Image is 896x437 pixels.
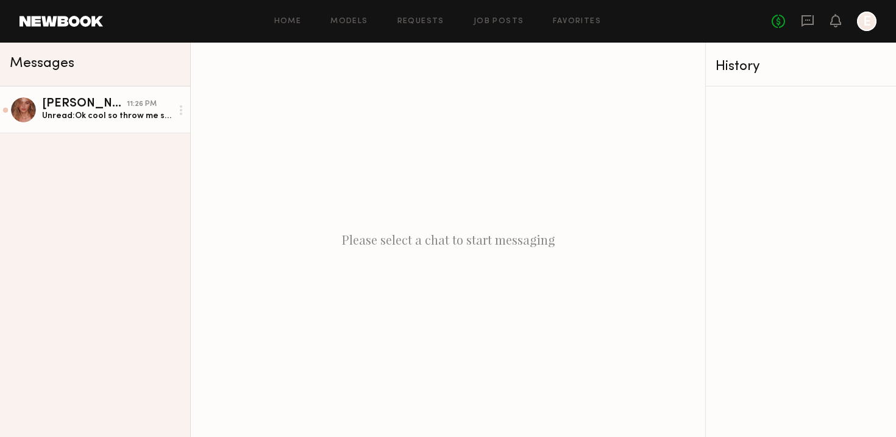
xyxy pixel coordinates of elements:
a: Models [330,18,368,26]
a: Job Posts [474,18,524,26]
span: Messages [10,57,74,71]
div: [PERSON_NAME] [42,98,127,110]
a: Home [274,18,302,26]
div: Please select a chat to start messaging [191,43,705,437]
div: 11:26 PM [127,99,157,110]
div: History [716,60,886,74]
div: Unread: Ok cool so throw me some dates that you Are available so we can lock a Date in I just got... [42,110,172,122]
a: Favorites [553,18,601,26]
a: E [857,12,876,31]
a: Requests [397,18,444,26]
